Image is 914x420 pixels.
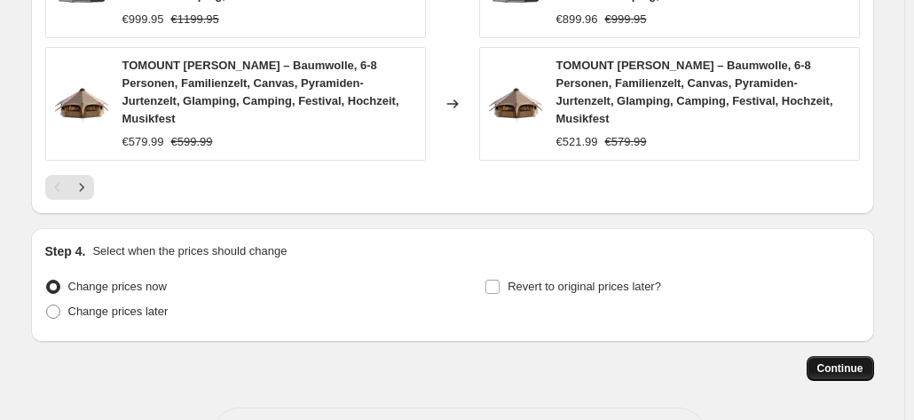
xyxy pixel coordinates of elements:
[92,242,287,260] p: Select when the prices should change
[817,361,863,376] span: Continue
[489,77,542,131] img: 51Mjc7ga4IL_80x.jpg
[122,59,399,125] span: TOMOUNT [PERSON_NAME] – Baumwolle, 6-8 Personen, Familienzelt, Canvas, Pyramiden-Jurtenzelt, Glam...
[605,133,647,151] strike: €579.99
[68,280,167,293] span: Change prices now
[605,11,647,28] strike: €999.95
[508,280,661,293] span: Revert to original prices later?
[69,175,94,200] button: Next
[68,305,169,318] span: Change prices later
[45,175,94,200] nav: Pagination
[55,77,108,131] img: 51Mjc7ga4IL_80x.jpg
[45,242,86,260] h2: Step 4.
[122,133,164,151] div: €579.99
[171,11,219,28] strike: €1199.95
[556,133,598,151] div: €521.99
[807,356,874,381] button: Continue
[556,11,598,28] div: €899.96
[122,11,164,28] div: €999.95
[171,133,213,151] strike: €599.99
[556,59,833,125] span: TOMOUNT [PERSON_NAME] – Baumwolle, 6-8 Personen, Familienzelt, Canvas, Pyramiden-Jurtenzelt, Glam...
